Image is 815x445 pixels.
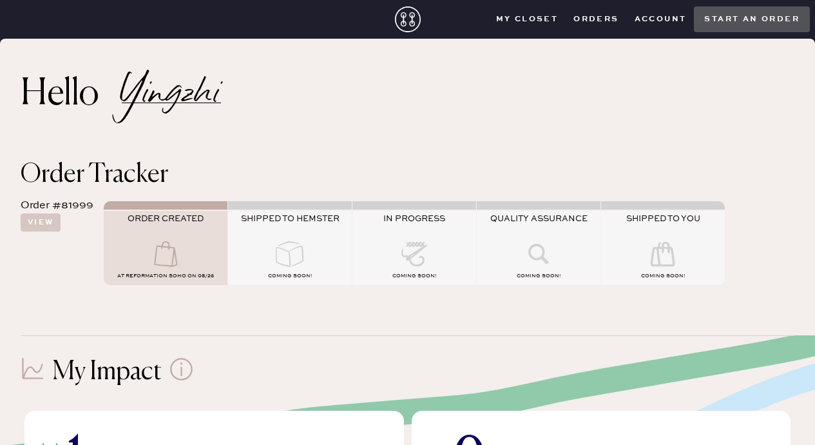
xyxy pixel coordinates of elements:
[641,273,685,279] span: COMING SOON!
[488,10,566,29] button: My Closet
[392,273,436,279] span: COMING SOON!
[122,86,221,103] h2: Yingzhi
[383,213,445,224] span: IN PROGRESS
[268,273,312,279] span: COMING SOON!
[21,162,168,188] span: Order Tracker
[694,6,810,32] button: Start an order
[566,10,626,29] button: Orders
[21,79,122,110] h2: Hello
[52,357,162,388] h1: My Impact
[117,273,214,279] span: AT Reformation Soho on 08/26
[128,213,204,224] span: ORDER CREATED
[627,10,695,29] button: Account
[21,198,93,213] div: Order #81999
[21,213,61,232] button: View
[517,273,561,279] span: COMING SOON!
[241,213,340,224] span: SHIPPED TO HEMSTER
[490,213,588,224] span: QUALITY ASSURANCE
[626,213,700,224] span: SHIPPED TO YOU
